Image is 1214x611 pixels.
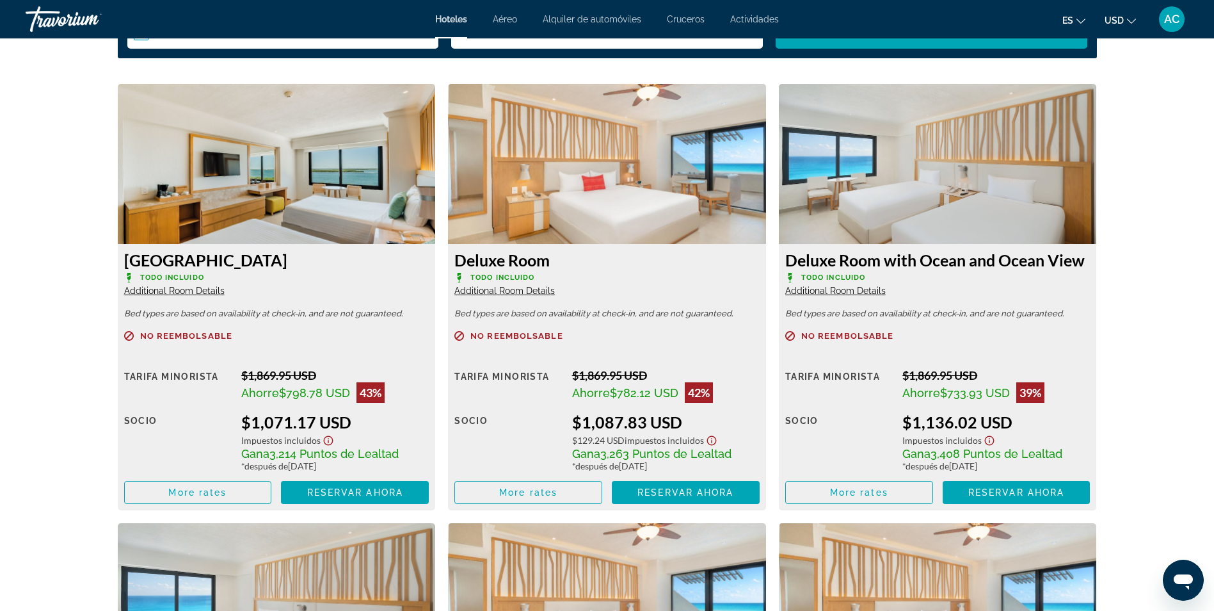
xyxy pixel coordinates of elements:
div: Socio [785,412,893,471]
span: USD [1105,15,1124,26]
div: $1,869.95 USD [572,368,760,382]
span: Gana [241,447,269,460]
a: Actividades [730,14,779,24]
a: Aéreo [493,14,517,24]
a: Alquiler de automóviles [543,14,641,24]
span: No reembolsable [470,332,563,340]
button: More rates [785,481,933,504]
div: * [DATE] [902,460,1090,471]
img: Deluxe Lagoon Room [118,84,436,244]
span: Ahorre [572,386,610,400]
span: Ahorre [241,386,279,400]
button: User Menu [1155,6,1188,33]
span: Todo incluido [470,273,534,282]
button: More rates [454,481,602,504]
span: No reembolsable [140,332,233,340]
div: $1,136.02 USD [902,412,1090,432]
span: More rates [168,487,227,498]
p: Bed types are based on availability at check-in, and are not guaranteed. [454,309,760,318]
p: Bed types are based on availability at check-in, and are not guaranteed. [785,309,1090,318]
a: Hoteles [435,14,467,24]
span: $129.24 USD [572,435,625,446]
span: $733.93 USD [940,386,1010,400]
button: Show Taxes and Fees disclaimer [321,432,336,446]
span: Impuestos incluidos [241,435,321,446]
span: 3,214 Puntos de Lealtad [269,447,399,460]
div: 43% [356,382,385,403]
div: 42% [685,382,713,403]
img: Deluxe Room [448,84,766,244]
button: Change currency [1105,11,1136,29]
button: Change language [1062,11,1085,29]
h3: [GEOGRAPHIC_DATA] [124,250,429,270]
a: Travorium [26,3,154,36]
span: Impuestos incluidos [902,435,982,446]
span: $782.12 USD [610,386,678,400]
button: Select check in and out date [127,17,439,49]
button: More rates [124,481,272,504]
button: Reservar ahora [281,481,429,504]
div: $1,087.83 USD [572,412,760,432]
span: después de [906,460,949,471]
div: Socio [124,412,232,471]
div: $1,869.95 USD [902,368,1090,382]
span: Additional Room Details [454,286,555,296]
button: Reservar ahora [612,481,760,504]
button: Reservar ahora [943,481,1090,504]
span: es [1062,15,1073,26]
span: $798.78 USD [279,386,350,400]
a: Cruceros [667,14,705,24]
div: * [DATE] [241,460,429,471]
div: Tarifa Minorista [454,368,562,403]
div: Socio [454,412,562,471]
span: More rates [499,487,557,498]
span: Todo incluido [801,273,865,282]
span: Reservar ahora [968,487,1064,498]
h3: Deluxe Room [454,250,760,270]
span: Gana [902,447,930,460]
div: 39% [1016,382,1044,403]
button: Show Taxes and Fees disclaimer [704,432,719,446]
span: después de [575,460,619,471]
span: 3,408 Puntos de Lealtad [930,447,1062,460]
span: More rates [830,487,888,498]
span: Todo incluido [140,273,204,282]
span: Ahorre [902,386,940,400]
span: No reembolsable [801,332,894,340]
div: * [DATE] [572,460,760,471]
span: Reservar ahora [637,487,733,498]
span: 3,263 Puntos de Lealtad [600,447,731,460]
img: Deluxe Room with Ocean and Ocean View [779,84,1097,244]
span: Gana [572,447,600,460]
span: Impuestos incluidos [625,435,704,446]
div: Search widget [127,17,1087,49]
div: $1,869.95 USD [241,368,429,382]
span: Additional Room Details [124,286,225,296]
div: Tarifa Minorista [124,368,232,403]
iframe: Botón para iniciar la ventana de mensajería [1163,560,1204,601]
h3: Deluxe Room with Ocean and Ocean View [785,250,1090,270]
p: Bed types are based on availability at check-in, and are not guaranteed. [124,309,429,318]
span: AC [1164,13,1179,26]
div: $1,071.17 USD [241,412,429,432]
span: después de [244,460,288,471]
button: Show Taxes and Fees disclaimer [982,432,997,446]
span: Reservar ahora [307,487,403,498]
span: Additional Room Details [785,286,886,296]
div: Tarifa Minorista [785,368,893,403]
